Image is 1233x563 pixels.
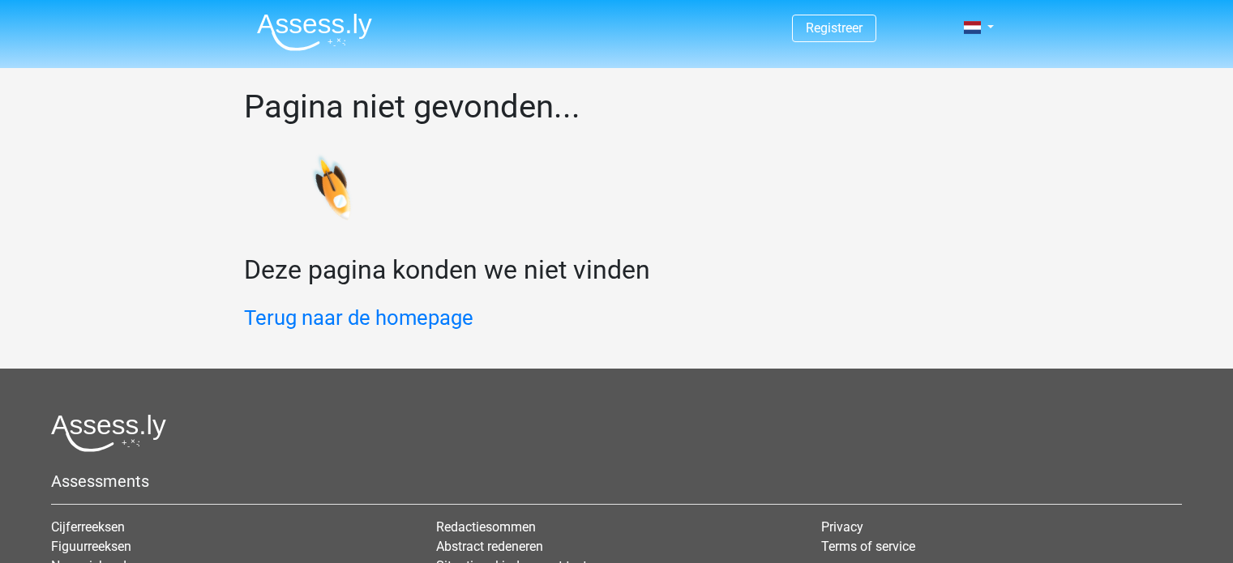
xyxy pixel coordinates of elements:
[51,414,166,452] img: Assessly logo
[821,539,915,554] a: Terms of service
[806,20,863,36] a: Registreer
[216,121,370,267] img: spaceship-tilt.54adf63d3263.svg
[257,13,372,51] img: Assessly
[51,539,131,554] a: Figuurreeksen
[821,519,863,535] a: Privacy
[436,519,536,535] a: Redactiesommen
[244,305,473,330] a: Terug naar de homepage
[436,539,543,554] a: Abstract redeneren
[244,87,990,126] h1: Pagina niet gevonden...
[244,254,990,285] h2: Deze pagina konden we niet vinden
[51,471,1182,491] h5: Assessments
[51,519,125,535] a: Cijferreeksen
